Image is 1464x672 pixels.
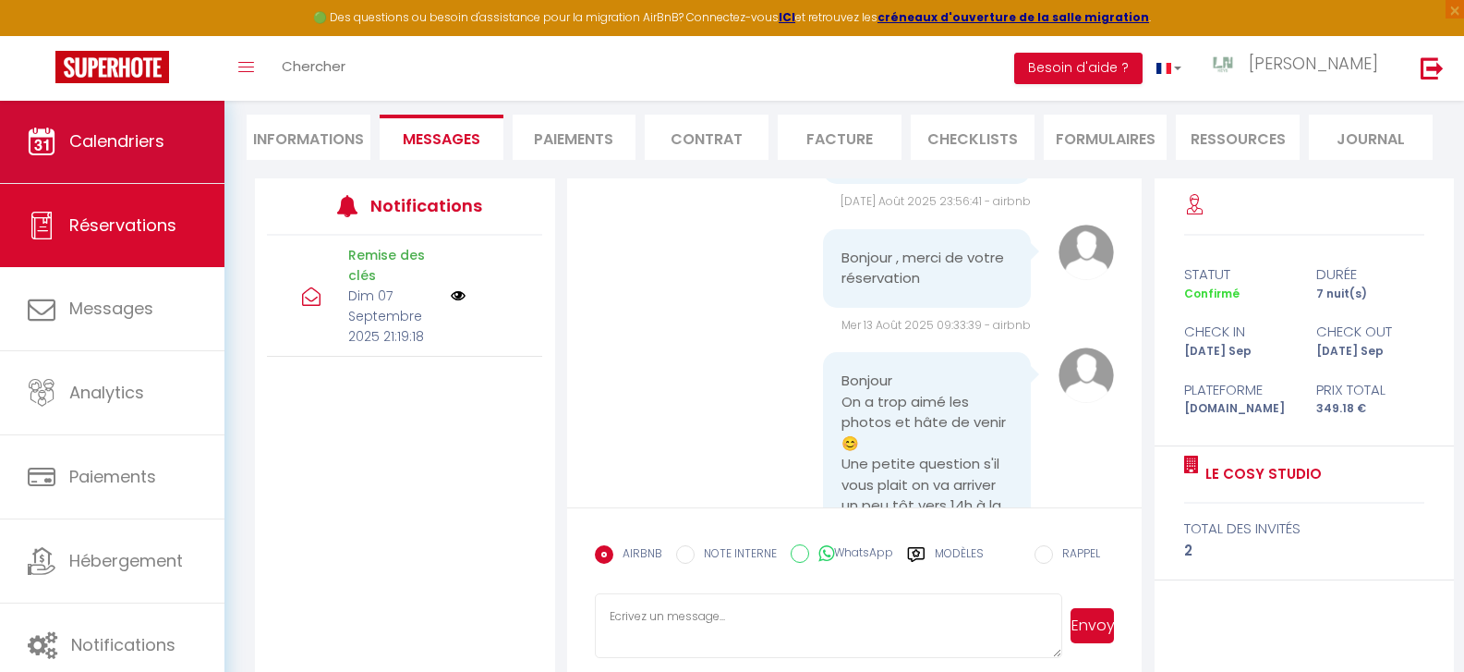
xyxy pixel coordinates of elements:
[1195,36,1401,101] a: ... [PERSON_NAME]
[69,465,156,488] span: Paiements
[1059,348,1114,403] img: avatar.png
[645,115,768,160] li: Contrat
[69,549,183,572] span: Hébergement
[69,214,176,237] span: Réservations
[1304,286,1436,303] div: 7 nuit(s)
[911,115,1034,160] li: CHECKLISTS
[1209,55,1237,74] img: ...
[841,371,1012,600] pre: Bonjour On a trop aimé les photos et hâte de venir 😊 Une petite question s'il vous plait on va ar...
[69,129,164,153] span: Calendriers
[809,544,893,565] label: WhatsApp
[71,633,175,656] span: Notifications
[695,545,777,566] label: NOTE INTERNE
[1172,343,1304,360] div: [DATE] Sep
[247,115,370,160] li: Informations
[1304,379,1436,401] div: Prix total
[282,56,345,76] span: Chercher
[1172,400,1304,418] div: [DOMAIN_NAME]
[69,381,144,404] span: Analytics
[1014,53,1143,84] button: Besoin d'aide ?
[1304,321,1436,343] div: check out
[15,7,70,63] button: Ouvrir le widget de chat LiveChat
[779,9,795,25] a: ICI
[1176,115,1300,160] li: Ressources
[1249,52,1378,75] span: [PERSON_NAME]
[1044,115,1168,160] li: FORMULAIRES
[1184,540,1424,562] div: 2
[1172,263,1304,286] div: statut
[1059,225,1114,280] img: avatar.png
[877,9,1149,25] a: créneaux d'ouverture de la salle migration
[1304,343,1436,360] div: [DATE] Sep
[1421,56,1444,79] img: logout
[451,288,466,303] img: NO IMAGE
[1172,321,1304,343] div: check in
[1053,545,1100,566] label: RAPPEL
[1199,463,1322,485] a: Le Cosy Studio
[1172,379,1304,401] div: Plateforme
[935,545,984,578] label: Modèles
[348,245,439,286] p: Remise des clés
[778,115,901,160] li: Facture
[1304,263,1436,286] div: durée
[1184,518,1424,540] div: total des invités
[370,185,485,226] h3: Notifications
[1304,400,1436,418] div: 349.18 €
[403,128,480,150] span: Messages
[69,297,153,320] span: Messages
[841,248,1012,289] pre: Bonjour , merci de votre réservation
[841,193,1031,209] span: [DATE] Août 2025 23:56:41 - airbnb
[841,317,1031,333] span: Mer 13 Août 2025 09:33:39 - airbnb
[1309,115,1433,160] li: Journal
[1184,286,1240,301] span: Confirmé
[1071,608,1115,643] button: Envoyer
[268,36,359,101] a: Chercher
[613,545,662,566] label: AIRBNB
[55,51,169,83] img: Super Booking
[513,115,636,160] li: Paiements
[348,286,439,347] p: Dim 07 Septembre 2025 21:19:18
